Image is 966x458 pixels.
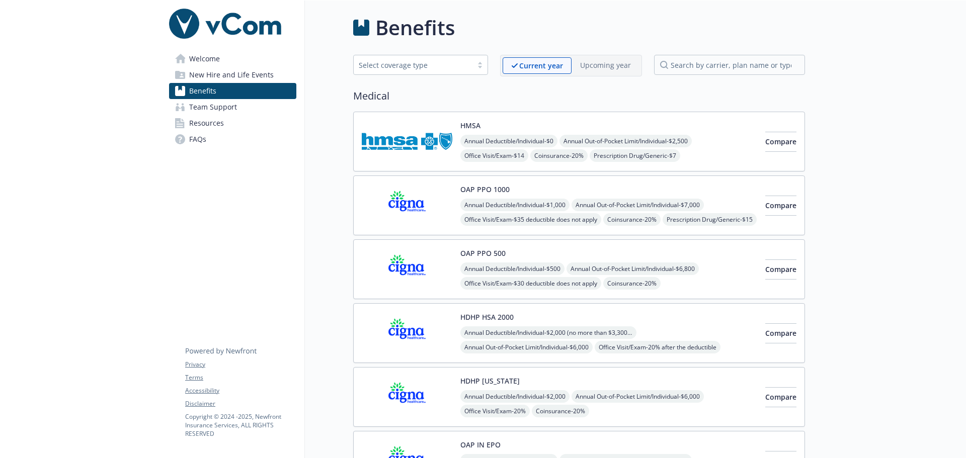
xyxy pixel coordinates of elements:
span: Team Support [189,99,237,115]
img: CIGNA carrier logo [362,312,452,354]
span: Compare [765,264,796,274]
a: Accessibility [185,386,296,395]
img: CIGNA carrier logo [362,248,452,291]
span: Office Visit/Exam - 20% [460,405,530,417]
a: Team Support [169,99,296,115]
span: Annual Out-of-Pocket Limit/Individual - $6,800 [567,262,699,275]
span: Annual Out-of-Pocket Limit/Individual - $6,000 [460,341,593,353]
button: HDHP HSA 2000 [460,312,514,322]
p: Current year [519,60,563,71]
button: OAP IN EPO [460,439,501,450]
button: HMSA [460,120,480,131]
img: CIGNA carrier logo [362,376,452,418]
div: Select coverage type [359,60,467,70]
span: Coinsurance - 20% [603,213,661,226]
a: Benefits [169,83,296,99]
span: Welcome [189,51,220,67]
span: Office Visit/Exam - $35 deductible does not apply [460,213,601,226]
p: Upcoming year [580,60,631,70]
span: Upcoming year [572,57,639,74]
img: Hawaii Medical Service Association carrier logo [362,120,452,163]
button: Compare [765,196,796,216]
button: HDHP [US_STATE] [460,376,520,386]
button: Compare [765,259,796,280]
span: Compare [765,328,796,338]
h1: Benefits [375,13,455,43]
span: Prescription Drug/Generic - $15 [663,213,757,226]
span: Office Visit/Exam - $30 deductible does not apply [460,277,601,290]
button: Compare [765,132,796,152]
span: Coinsurance - 20% [603,277,661,290]
a: FAQs [169,131,296,147]
span: Compare [765,137,796,146]
a: Privacy [185,360,296,369]
button: OAP PPO 1000 [460,184,510,195]
span: Benefits [189,83,216,99]
span: Annual Deductible/Individual - $500 [460,262,565,275]
p: Copyright © 2024 - 2025 , Newfront Insurance Services, ALL RIGHTS RESERVED [185,412,296,438]
span: Annual Deductible/Individual - $1,000 [460,199,570,211]
button: Compare [765,323,796,343]
span: Compare [765,392,796,402]
span: Coinsurance - 20% [532,405,589,417]
img: CIGNA carrier logo [362,184,452,227]
span: Resources [189,115,224,131]
h2: Medical [353,88,805,104]
input: search by carrier, plan name or type [654,55,805,75]
span: Annual Out-of-Pocket Limit/Individual - $6,000 [572,390,704,403]
a: Disclaimer [185,399,296,408]
span: Annual Deductible/Individual - $0 [460,135,557,147]
span: Annual Out-of-Pocket Limit/Individual - $2,500 [559,135,692,147]
button: OAP PPO 500 [460,248,506,258]
button: Compare [765,387,796,407]
a: Terms [185,373,296,382]
span: FAQs [189,131,206,147]
span: Annual Deductible/Individual - $2,000 [460,390,570,403]
span: New Hire and Life Events [189,67,274,83]
a: New Hire and Life Events [169,67,296,83]
span: Office Visit/Exam - 20% after the deductible [595,341,720,353]
a: Resources [169,115,296,131]
span: Compare [765,201,796,210]
span: Office Visit/Exam - $14 [460,149,528,162]
span: Coinsurance - 20% [530,149,588,162]
span: Annual Out-of-Pocket Limit/Individual - $7,000 [572,199,704,211]
a: Welcome [169,51,296,67]
span: Annual Deductible/Individual - $2,000 (no more than $3,300 per individual - within a family) [460,326,636,339]
span: Prescription Drug/Generic - $7 [590,149,680,162]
